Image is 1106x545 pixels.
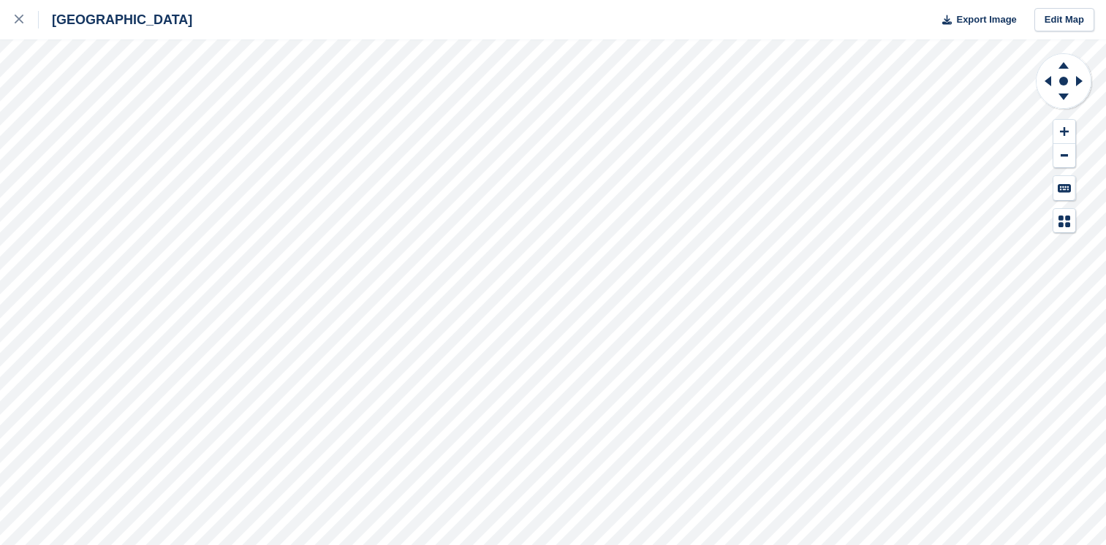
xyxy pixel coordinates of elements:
[1053,120,1075,144] button: Zoom In
[1053,176,1075,200] button: Keyboard Shortcuts
[1053,144,1075,168] button: Zoom Out
[39,11,192,28] div: [GEOGRAPHIC_DATA]
[1053,209,1075,233] button: Map Legend
[933,8,1017,32] button: Export Image
[956,12,1016,27] span: Export Image
[1034,8,1094,32] a: Edit Map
